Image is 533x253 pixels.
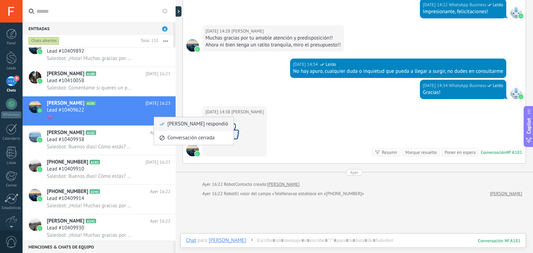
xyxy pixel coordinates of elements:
[525,118,532,134] span: Copilot
[167,117,228,131] span: [PERSON_NAME] respondió
[1,137,22,141] div: Calendario
[1,66,22,71] div: Leads
[1,206,22,210] div: Estadísticas
[14,76,19,81] span: 4
[1,161,22,165] div: Listas
[1,183,22,188] div: Correo
[1,88,22,93] div: Chats
[167,131,214,145] span: Conversación cerrada
[1,41,22,46] div: Panel
[1,112,21,118] div: WhatsApp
